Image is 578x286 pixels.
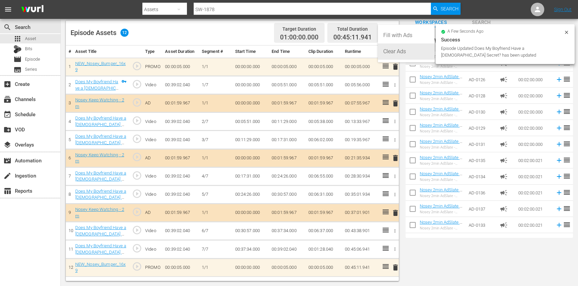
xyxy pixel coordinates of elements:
th: Type [142,45,162,58]
a: Nosey 2min AdSlate - Keep Watching - Nosey_2min_AdSlate_MS-1777_MS-1715 - TEST non-Roku [420,187,463,213]
td: 6 [66,149,73,167]
span: Ad [500,75,508,84]
div: Nosey 2min AdSlate - Keep Watching - Nosey_2min_AdSlate_JS-1797_MS-1708 - TEST non-Roku [420,178,463,182]
td: 00:00:00.000 [232,258,269,277]
td: 00:01:28.040 [306,240,342,258]
th: # [66,45,73,58]
span: reorder [563,156,571,164]
span: play_circle_outline [132,189,142,199]
button: delete [391,153,400,163]
svg: Add to Episode [555,140,563,148]
td: 00:02:00.000 [516,136,553,152]
td: 00:01:59.967 [269,149,306,167]
span: Series [25,66,37,73]
td: 00:30:57.000 [269,185,306,203]
th: Clip Duration [306,45,342,58]
a: Nosey 2min AdSlate - Keep Watching - JS-1855 TEST non-Roku [420,90,462,105]
div: Episode Updated Does My Boyfriend Have a [DEMOGRAPHIC_DATA] Secret? has been updated [441,45,562,59]
span: Bits [25,45,32,52]
td: 00:11:29.000 [269,113,306,131]
td: 11 [66,240,73,258]
span: play_circle_outline [132,116,142,126]
td: 00:37:01.901 [342,204,379,222]
span: Episode [25,56,40,63]
span: 00:45:11.941 [333,33,372,41]
span: delete [391,263,400,272]
td: 00:00:05.000 [269,58,306,76]
td: 00:17:31.000 [269,131,306,149]
td: 00:00:05.000 [342,58,379,76]
span: play_circle_outline [132,152,142,162]
img: ans4CAIJ8jUAAAAAAAAAAAAAAAAAAAAAAAAgQb4GAAAAAAAAAAAAAAAAAAAAAAAAJMjXAAAAAAAAAAAAAAAAAAAAAAAAgAT5G... [16,2,49,18]
span: Asset [13,35,22,43]
td: AD-0137 [466,201,497,217]
td: 00:39:02.040 [162,131,199,149]
a: Sign Out [554,7,572,12]
button: delete [391,208,400,218]
td: AD-0126 [466,71,497,88]
td: AD-0135 [466,152,497,168]
div: Total Duration [333,24,372,34]
span: reorder [563,124,571,132]
td: 00:39:02.040 [269,240,306,258]
td: 00:17:31.000 [232,167,269,185]
td: AD-0133 [466,217,497,233]
td: 1/1 [199,94,232,113]
td: 1 [66,58,73,76]
td: 00:02:00.021 [516,217,553,233]
td: 00:00:05.000 [306,58,342,76]
td: 4 [66,113,73,131]
td: 9 [66,204,73,222]
div: Nosey 2min Adslate - Keep Watching - JS-0196, SW-17157 TEST non-Roku [420,64,463,69]
span: play_circle_outline [132,134,142,144]
td: 00:35:01.934 [342,185,379,203]
span: play_circle_outline [132,243,142,253]
td: 00:39:02.040 [162,76,199,94]
td: 1/1 [199,149,232,167]
a: Does My Boyfriend Have a [DEMOGRAPHIC_DATA] Secret? (3/7) [75,134,126,151]
span: reorder [563,188,571,196]
span: 12 [120,29,129,37]
td: 00:02:00.021 [516,185,553,201]
td: 00:45:06.941 [342,240,379,258]
div: Nosey 2min AdSlate - Keep Watching - Nosey_2min_AdSlate_SW-17115_MS-1736 - TEST non-Roku [420,210,463,214]
td: 8 [66,185,73,203]
td: 00:00:05.000 [269,258,306,277]
div: Nosey 2min AdSlate - Keep Watching - Nosey_2min_ADSlate_JS-1795_MS-1736 - TEST non-Roku [420,161,463,166]
td: 00:05:51.000 [306,76,342,94]
a: Nosey 2min AdSlate - Keep Watching - Nosey_2min_AdSlate_SW-17115_MS-1736 - TEST non-Roku [420,203,463,229]
span: play_circle_outline [132,261,142,272]
td: AD-0132 [466,233,497,249]
td: Video [142,167,162,185]
span: Ad [500,140,508,148]
div: Bits [13,45,22,53]
span: 01:00:00.000 [280,34,319,41]
span: Ad [500,205,508,213]
td: 12 [66,258,73,277]
span: Ad [500,221,508,229]
td: 00:21:35.934 [342,149,379,167]
td: 00:45:11.941 [342,258,379,277]
td: 00:06:02.000 [306,131,342,149]
div: Target Duration [280,24,319,34]
td: 00:05:38.000 [306,113,342,131]
td: 00:01:59.967 [269,94,306,113]
td: 00:02:00.021 [516,168,553,185]
svg: Add to Episode [555,76,563,83]
td: 4/7 [199,167,232,185]
td: 00:02:00.021 [516,152,553,168]
button: Search [431,3,461,15]
td: 00:00:05.000 [306,258,342,277]
div: Nosey 2min AdSlate - Keep Watching - SW-18157, JS-0189 TEST non-Roku [420,145,463,150]
td: 5/7 [199,185,232,203]
span: menu [4,5,12,13]
span: play_circle_outline [132,61,142,71]
span: play_circle_outline [132,225,142,235]
a: Does My Boyfriend Have a [DEMOGRAPHIC_DATA] Secret? (1/7) [75,79,118,97]
button: delete [391,263,400,273]
td: 5 [66,131,73,149]
td: 00:01:59.967 [162,94,199,113]
th: Runtime [342,45,379,58]
td: AD-0128 [466,88,497,104]
td: 00:02:00.000 [516,104,553,120]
